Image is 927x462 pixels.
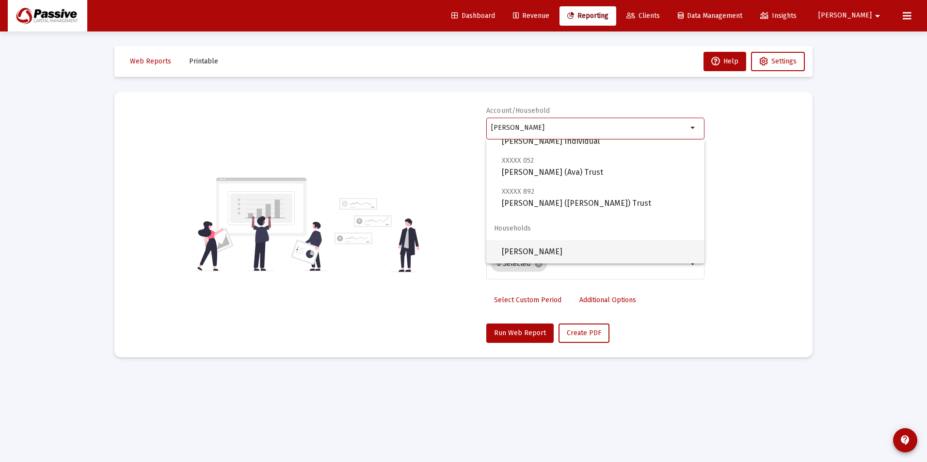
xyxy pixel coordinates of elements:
[502,156,534,165] span: XXXXX 052
[626,12,660,20] span: Clients
[703,52,746,71] button: Help
[687,258,699,270] mat-icon: arrow_drop_down
[559,323,609,343] button: Create PDF
[130,57,171,65] span: Web Reports
[502,185,697,209] span: [PERSON_NAME] ([PERSON_NAME]) Trust
[752,6,804,26] a: Insights
[807,6,895,25] button: [PERSON_NAME]
[534,260,543,268] mat-icon: cancel
[505,6,557,26] a: Revenue
[619,6,668,26] a: Clients
[491,256,547,272] mat-chip: 6 Selected
[122,52,179,71] button: Web Reports
[899,434,911,446] mat-icon: contact_support
[502,240,697,263] span: [PERSON_NAME]
[559,6,616,26] a: Reporting
[491,254,687,274] mat-chip-list: Selection
[486,323,554,343] button: Run Web Report
[494,296,561,304] span: Select Custom Period
[502,154,697,178] span: [PERSON_NAME] (Ava) Trust
[502,187,534,196] span: XXXXX 892
[670,6,750,26] a: Data Management
[711,57,738,65] span: Help
[189,57,218,65] span: Printable
[687,122,699,134] mat-icon: arrow_drop_down
[444,6,503,26] a: Dashboard
[771,57,797,65] span: Settings
[181,52,226,71] button: Printable
[491,124,687,132] input: Search or select an account or household
[760,12,797,20] span: Insights
[486,107,550,115] label: Account/Household
[451,12,495,20] span: Dashboard
[751,52,805,71] button: Settings
[513,12,549,20] span: Revenue
[486,217,704,240] span: Households
[567,12,608,20] span: Reporting
[872,6,883,26] mat-icon: arrow_drop_down
[567,329,601,337] span: Create PDF
[15,6,80,26] img: Dashboard
[335,198,419,272] img: reporting-alt
[195,176,329,272] img: reporting
[579,296,636,304] span: Additional Options
[494,329,546,337] span: Run Web Report
[678,12,742,20] span: Data Management
[818,12,872,20] span: [PERSON_NAME]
